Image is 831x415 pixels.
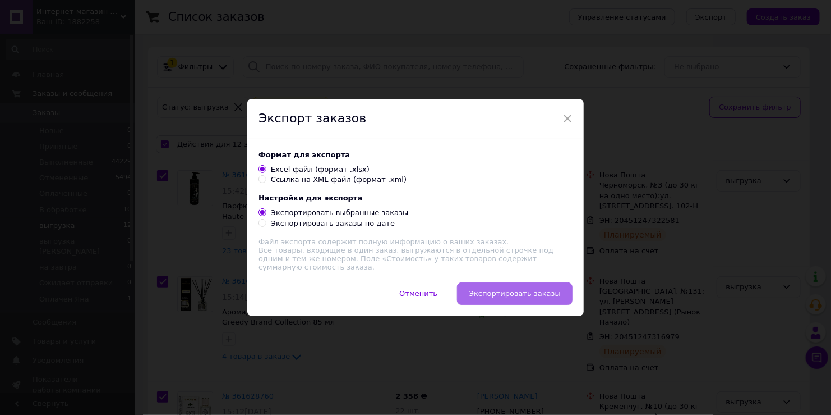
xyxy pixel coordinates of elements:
[258,238,573,246] div: Файл экспорта содержит полную информацию о ваших заказах.
[258,194,573,202] div: Настройки для экспорта
[562,109,573,128] span: ×
[258,151,573,159] div: Формат для экспорта
[247,99,584,139] div: Экспорт заказов
[271,165,370,175] div: Excel-файл (формат .xlsx)
[271,175,407,185] div: Ссылка на XML-файл (формат .xml)
[387,282,449,305] button: Отменить
[457,282,573,305] button: Экспортировать заказы
[399,289,437,298] span: Отменить
[258,238,573,271] div: Все товары, входящие в один заказ, выгружаются в отдельной строчке под одним и тем же номером. По...
[469,289,561,298] span: Экспортировать заказы
[271,218,395,229] div: Экспортировать заказы по дате
[271,208,408,218] div: Экспортировать выбранные заказы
